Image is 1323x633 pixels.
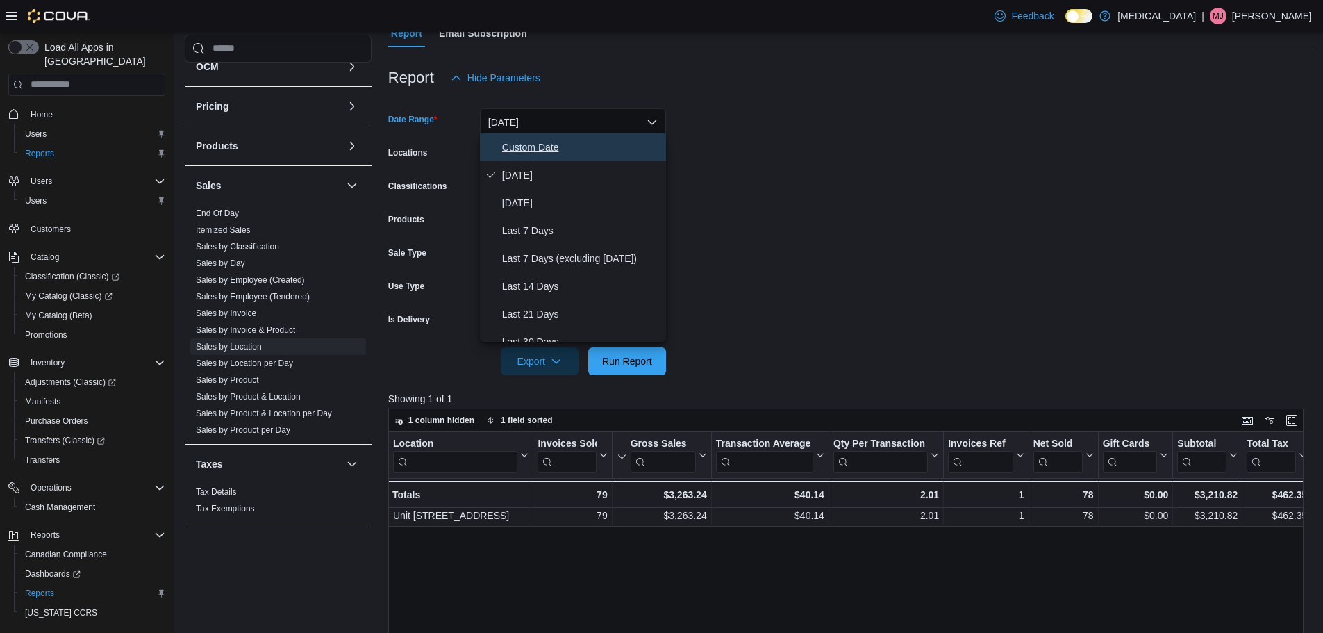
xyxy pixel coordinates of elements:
button: Catalog [25,249,65,265]
h3: Pricing [196,99,228,113]
span: Transfers (Classic) [19,432,165,449]
div: $3,263.24 [616,507,706,524]
button: Customers [3,219,171,239]
button: Inventory [3,353,171,372]
div: Taxes [185,484,372,523]
button: [DATE] [480,108,666,136]
button: Pricing [344,98,360,115]
button: Invoices Ref [948,437,1024,472]
h3: Products [196,139,238,153]
span: Home [25,106,165,123]
button: Export [501,347,579,375]
span: My Catalog (Beta) [25,310,92,321]
a: Itemized Sales [196,225,251,235]
div: Select listbox [480,133,666,342]
div: 2.01 [833,486,939,503]
span: Transfers [19,452,165,468]
span: Washington CCRS [19,605,165,621]
button: Invoices Sold [538,437,607,472]
a: Classification (Classic) [14,267,171,286]
a: Reports [19,145,60,162]
span: Last 7 Days (excluding [DATE]) [502,250,660,267]
div: Transaction Average [715,437,813,450]
button: Canadian Compliance [14,545,171,564]
span: Promotions [19,327,165,343]
div: $40.14 [715,486,824,503]
div: Gross Sales [630,437,695,450]
span: Tax Details [196,486,237,498]
div: Total Tax [1247,437,1296,450]
label: Use Type [388,281,424,292]
button: Keyboard shortcuts [1239,412,1256,429]
div: Location [393,437,517,472]
a: Sales by Product & Location [196,392,301,402]
a: Sales by Classification [196,242,279,252]
button: Promotions [14,325,171,345]
span: Purchase Orders [25,416,88,427]
a: Adjustments (Classic) [14,372,171,392]
button: Users [3,172,171,191]
label: Is Delivery [388,314,430,325]
span: Email Subscription [439,19,527,47]
div: Unit [STREET_ADDRESS] [393,507,529,524]
div: Totals [392,486,529,503]
a: Tax Exemptions [196,504,255,513]
span: My Catalog (Classic) [25,290,113,302]
div: $462.35 [1247,507,1307,524]
button: Inventory [25,354,70,371]
div: 2.01 [833,507,939,524]
a: Purchase Orders [19,413,94,429]
span: Manifests [19,393,165,410]
button: Products [196,139,341,153]
span: Tax Exemptions [196,503,255,514]
span: Transfers (Classic) [25,435,105,446]
a: Cash Management [19,499,101,516]
a: Adjustments (Classic) [19,374,122,391]
img: Cova [28,9,90,23]
button: Transfers [14,450,171,470]
div: Mallory Jonn [1210,8,1226,24]
a: Dashboards [14,564,171,584]
div: Invoices Ref [948,437,1013,450]
span: Users [25,173,165,190]
span: Customers [25,220,165,238]
button: OCM [196,60,341,74]
span: Users [25,129,47,140]
div: Invoices Sold [538,437,596,472]
a: Transfers (Classic) [19,432,110,449]
span: Sales by Employee (Tendered) [196,291,310,302]
span: My Catalog (Beta) [19,307,165,324]
button: Users [14,124,171,144]
button: Users [25,173,58,190]
span: Operations [25,479,165,496]
p: [MEDICAL_DATA] [1117,8,1196,24]
div: $0.00 [1102,486,1168,503]
label: Classifications [388,181,447,192]
button: Transaction Average [715,437,824,472]
button: Products [344,138,360,154]
a: Sales by Day [196,258,245,268]
div: $40.14 [715,507,824,524]
span: Last 21 Days [502,306,660,322]
button: Hide Parameters [445,64,546,92]
span: Canadian Compliance [25,549,107,560]
a: Reports [19,585,60,602]
div: 78 [1033,486,1093,503]
button: OCM [344,58,360,75]
button: Qty Per Transaction [833,437,939,472]
span: Customers [31,224,71,235]
h3: Sales [196,179,222,192]
span: Home [31,109,53,120]
a: My Catalog (Classic) [14,286,171,306]
button: Gross Sales [616,437,706,472]
span: Report [391,19,422,47]
button: Reports [14,144,171,163]
div: Invoices Sold [538,437,596,450]
a: Sales by Product & Location per Day [196,409,332,418]
span: Reports [25,588,54,599]
a: Sales by Invoice & Product [196,325,295,335]
div: $462.35 [1247,486,1307,503]
a: Classification (Classic) [19,268,125,285]
a: Transfers [19,452,65,468]
span: Last 7 Days [502,222,660,239]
